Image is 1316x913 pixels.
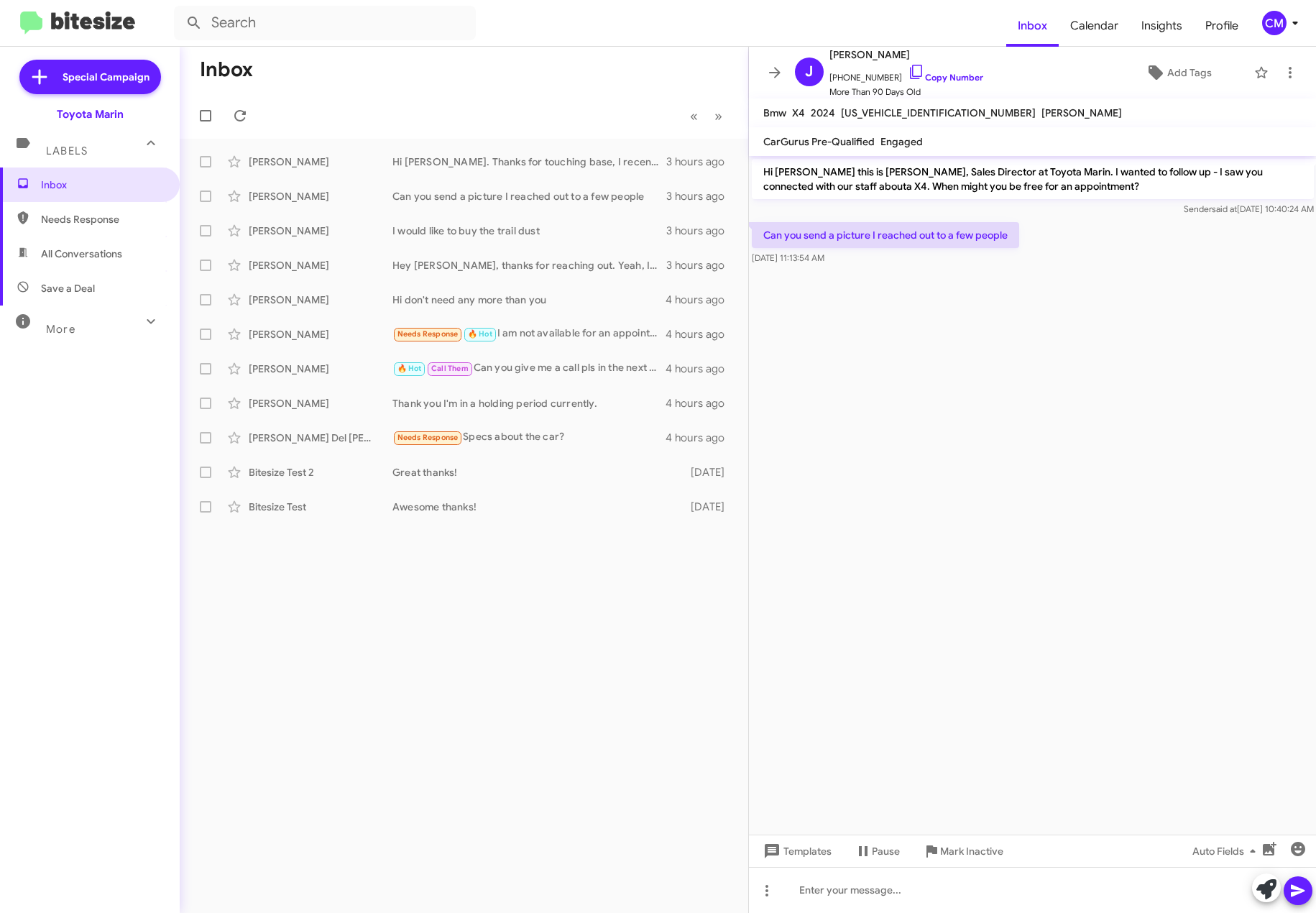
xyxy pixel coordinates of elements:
[714,107,722,125] span: »
[249,224,392,238] div: [PERSON_NAME]
[940,838,1003,864] span: Mark Inactive
[431,364,469,373] span: Call Them
[41,178,163,192] span: Inbox
[249,293,392,307] div: [PERSON_NAME]
[811,106,835,119] span: 2024
[392,500,685,514] div: Awesome thanks!
[752,222,1019,248] p: Can you send a picture I reached out to a few people
[690,107,698,125] span: «
[392,258,666,272] div: Hey [PERSON_NAME], thanks for reaching out. Yeah, I'm still in the market. Do you guys have a [PE...
[249,327,392,341] div: [PERSON_NAME]
[763,135,875,148] span: CarGurus Pre-Qualified
[752,159,1314,199] p: Hi [PERSON_NAME] this is [PERSON_NAME], Sales Director at Toyota Marin. I wanted to follow up - I...
[685,465,736,480] div: [DATE]
[872,838,900,864] span: Pause
[392,326,666,342] div: I am not available for an appointment. My son found a [PERSON_NAME] a while ago so not really in ...
[1211,203,1236,214] span: said at
[1130,5,1194,47] a: Insights
[666,189,736,203] div: 3 hours ago
[763,106,786,119] span: Bmw
[760,838,832,864] span: Templates
[792,106,805,119] span: X4
[41,247,122,261] span: All Conversations
[249,396,392,410] div: [PERSON_NAME]
[666,431,736,445] div: 4 hours ago
[1183,203,1313,214] span: Sender [DATE] 10:40:24 AM
[1041,106,1122,119] span: [PERSON_NAME]
[843,838,911,864] button: Pause
[46,144,88,157] span: Labels
[829,46,983,63] span: [PERSON_NAME]
[57,107,124,121] div: Toyota Marin
[397,433,459,442] span: Needs Response
[249,465,392,480] div: Bitesize Test 2
[1192,838,1261,864] span: Auto Fields
[666,224,736,238] div: 3 hours ago
[200,58,253,81] h1: Inbox
[666,327,736,341] div: 4 hours ago
[392,465,685,480] div: Great thanks!
[392,224,666,238] div: I would like to buy the trail dust
[249,362,392,376] div: [PERSON_NAME]
[1006,5,1059,47] a: Inbox
[392,429,666,446] div: Specs about the car?
[1262,11,1287,35] div: CM
[249,189,392,203] div: [PERSON_NAME]
[749,838,843,864] button: Templates
[397,329,459,339] span: Needs Response
[682,101,731,131] nav: Page navigation example
[249,431,392,445] div: [PERSON_NAME] Del [PERSON_NAME]
[666,293,736,307] div: 4 hours ago
[829,63,983,85] span: [PHONE_NUMBER]
[392,189,666,203] div: Can you send a picture I reached out to a few people
[841,106,1036,119] span: [US_VEHICLE_IDENTIFICATION_NUMBER]
[468,329,492,339] span: 🔥 Hot
[1167,60,1212,86] span: Add Tags
[829,85,983,99] span: More Than 90 Days Old
[908,72,983,83] a: Copy Number
[174,6,476,40] input: Search
[1110,60,1247,86] button: Add Tags
[1059,5,1130,47] a: Calendar
[392,360,666,377] div: Can you give me a call pls in the next 15-20 if you're available [PERSON_NAME]
[46,323,75,336] span: More
[392,293,666,307] div: Hi don't need any more than you
[1194,5,1250,47] a: Profile
[41,281,95,295] span: Save a Deal
[392,396,666,410] div: Thank you I'm in a holding period currently.
[681,101,707,131] button: Previous
[752,252,824,263] span: [DATE] 11:13:54 AM
[19,60,161,94] a: Special Campaign
[249,155,392,169] div: [PERSON_NAME]
[249,258,392,272] div: [PERSON_NAME]
[685,500,736,514] div: [DATE]
[397,364,422,373] span: 🔥 Hot
[706,101,731,131] button: Next
[666,155,736,169] div: 3 hours ago
[666,362,736,376] div: 4 hours ago
[63,70,149,84] span: Special Campaign
[1181,838,1273,864] button: Auto Fields
[1250,11,1300,35] button: CM
[392,155,666,169] div: Hi [PERSON_NAME]. Thanks for touching base, I recently purchased a 2015 Tacoma from [GEOGRAPHIC_D...
[805,60,813,83] span: J
[911,838,1015,864] button: Mark Inactive
[41,212,163,226] span: Needs Response
[249,500,392,514] div: Bitesize Test
[880,135,923,148] span: Engaged
[666,396,736,410] div: 4 hours ago
[666,258,736,272] div: 3 hours ago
